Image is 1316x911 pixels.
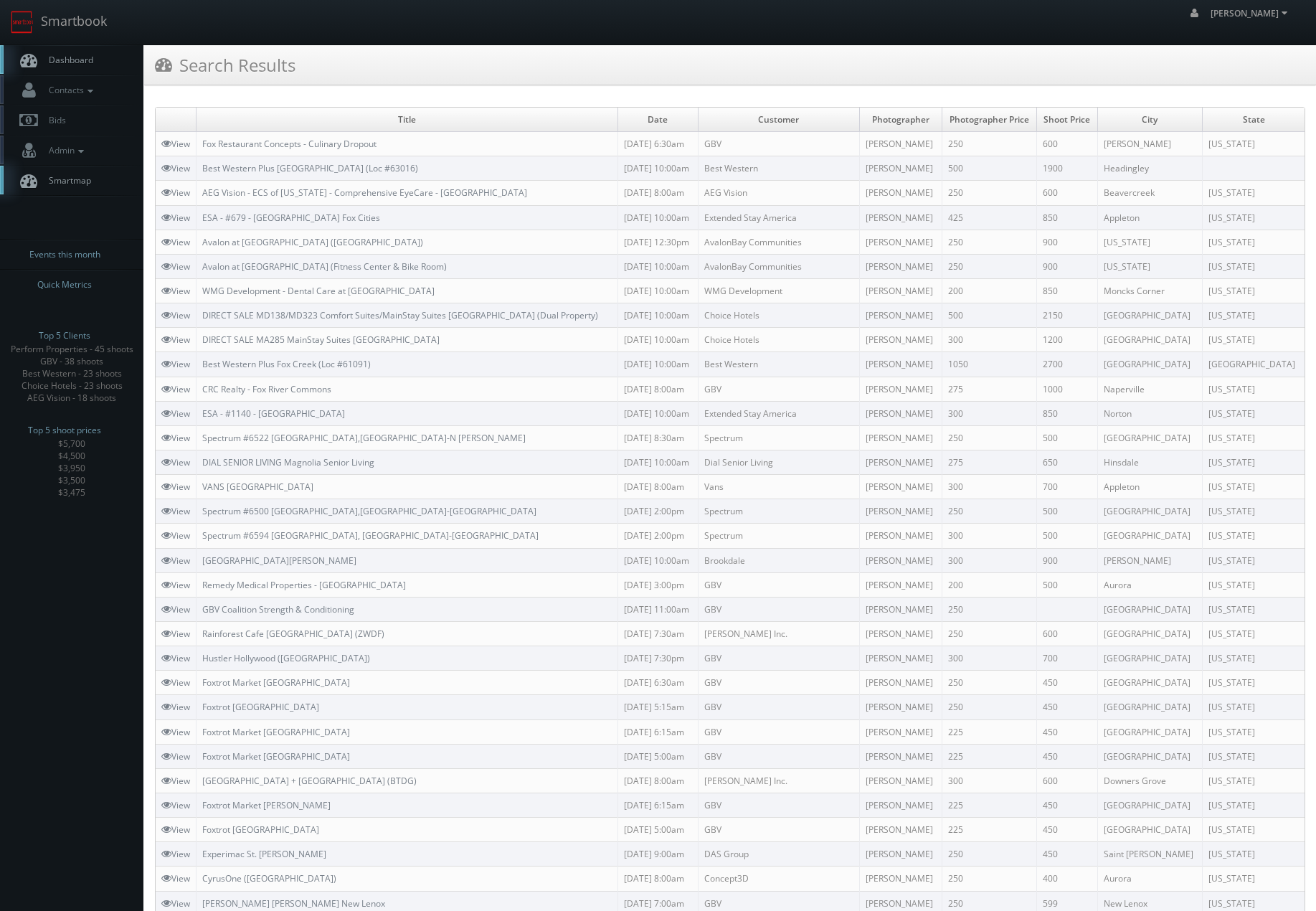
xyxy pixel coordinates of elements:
[1203,597,1305,621] td: [US_STATE]
[1097,818,1203,842] td: [GEOGRAPHIC_DATA]
[618,181,699,205] td: [DATE] 8:00am
[161,138,190,150] a: View
[859,377,942,401] td: [PERSON_NAME]
[28,423,101,438] span: Top 5 shoot prices
[1036,646,1097,671] td: 700
[859,450,942,474] td: [PERSON_NAME]
[1097,548,1203,572] td: [PERSON_NAME]
[202,260,447,273] a: Avalon at [GEOGRAPHIC_DATA] (Fitness Center & Bike Room)
[1203,475,1305,499] td: [US_STATE]
[1203,230,1305,254] td: [US_STATE]
[859,254,942,278] td: [PERSON_NAME]
[161,750,190,763] a: View
[1203,205,1305,230] td: [US_STATE]
[942,867,1036,891] td: 250
[42,84,97,96] span: Contacts
[618,572,699,597] td: [DATE] 3:00pm
[202,138,377,150] a: Fox Restaurant Concepts - Culinary Dropout
[942,842,1036,867] td: 250
[942,793,1036,817] td: 225
[1203,572,1305,597] td: [US_STATE]
[161,676,190,689] a: View
[942,278,1036,303] td: 200
[42,144,87,156] span: Admin
[202,481,313,493] a: VANS [GEOGRAPHIC_DATA]
[618,768,699,793] td: [DATE] 8:00am
[942,768,1036,793] td: 300
[859,695,942,719] td: [PERSON_NAME]
[618,646,699,671] td: [DATE] 7:30pm
[202,848,326,860] a: Experimac St. [PERSON_NAME]
[1036,572,1097,597] td: 500
[1036,499,1097,524] td: 500
[161,236,190,248] a: View
[1097,303,1203,328] td: [GEOGRAPHIC_DATA]
[698,597,859,621] td: GBV
[618,499,699,524] td: [DATE] 2:00pm
[1097,768,1203,793] td: Downers Grove
[942,132,1036,156] td: 250
[1036,719,1097,744] td: 450
[1097,254,1203,278] td: [US_STATE]
[1097,621,1203,646] td: [GEOGRAPHIC_DATA]
[1097,450,1203,474] td: Hinsdale
[1036,621,1097,646] td: 600
[942,572,1036,597] td: 200
[1097,646,1203,671] td: [GEOGRAPHIC_DATA]
[1036,108,1097,132] td: Shoot Price
[942,450,1036,474] td: 275
[698,108,859,132] td: Customer
[618,475,699,499] td: [DATE] 8:00am
[202,383,331,395] a: CRC Realty - Fox River Commons
[1036,303,1097,328] td: 2150
[859,793,942,817] td: [PERSON_NAME]
[942,328,1036,352] td: 300
[1036,254,1097,278] td: 900
[618,401,699,425] td: [DATE] 10:00am
[37,278,92,292] span: Quick Metrics
[618,793,699,817] td: [DATE] 6:15am
[942,695,1036,719] td: 250
[1097,597,1203,621] td: [GEOGRAPHIC_DATA]
[161,823,190,836] a: View
[1097,352,1203,377] td: [GEOGRAPHIC_DATA]
[859,401,942,425] td: [PERSON_NAME]
[618,352,699,377] td: [DATE] 10:00am
[859,646,942,671] td: [PERSON_NAME]
[618,108,699,132] td: Date
[202,334,440,346] a: DIRECT SALE MA285 MainStay Suites [GEOGRAPHIC_DATA]
[942,156,1036,181] td: 500
[859,425,942,450] td: [PERSON_NAME]
[161,726,190,738] a: View
[859,621,942,646] td: [PERSON_NAME]
[698,278,859,303] td: WMG Development
[202,285,435,297] a: WMG Development - Dental Care at [GEOGRAPHIC_DATA]
[1036,425,1097,450] td: 500
[1097,132,1203,156] td: [PERSON_NAME]
[202,676,350,689] a: Foxtrot Market [GEOGRAPHIC_DATA]
[859,524,942,548] td: [PERSON_NAME]
[859,230,942,254] td: [PERSON_NAME]
[618,254,699,278] td: [DATE] 10:00am
[161,187,190,199] a: View
[859,475,942,499] td: [PERSON_NAME]
[161,260,190,273] a: View
[859,303,942,328] td: [PERSON_NAME]
[202,603,354,615] a: GBV Coalition Strength & Conditioning
[698,572,859,597] td: GBV
[1203,328,1305,352] td: [US_STATE]
[1036,401,1097,425] td: 850
[618,230,699,254] td: [DATE] 12:30pm
[202,187,527,199] a: AEG Vision - ECS of [US_STATE] - Comprehensive EyeCare - [GEOGRAPHIC_DATA]
[1097,671,1203,695] td: [GEOGRAPHIC_DATA]
[161,162,190,174] a: View
[29,247,100,262] span: Events this month
[161,505,190,517] a: View
[859,867,942,891] td: [PERSON_NAME]
[1097,842,1203,867] td: Saint [PERSON_NAME]
[1097,156,1203,181] td: Headingley
[161,407,190,420] a: View
[1036,377,1097,401] td: 1000
[1203,768,1305,793] td: [US_STATE]
[942,597,1036,621] td: 250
